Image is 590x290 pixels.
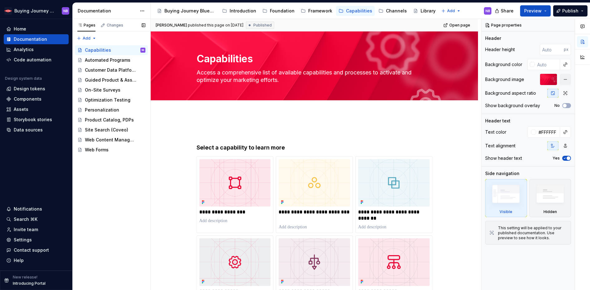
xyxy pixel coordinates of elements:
[14,36,47,42] div: Documentation
[520,5,551,17] button: Preview
[75,55,148,65] a: Automated Programs
[63,8,68,13] div: NB
[270,8,295,14] div: Foundation
[485,179,527,217] div: Visible
[4,84,69,94] a: Design tokens
[75,95,148,105] a: Optimization Testing
[485,143,515,149] div: Text alignment
[4,214,69,224] button: Search ⌘K
[13,281,46,286] p: Introducing Portal
[529,179,571,217] div: Hidden
[4,24,69,34] a: Home
[308,8,332,14] div: Framework
[164,8,216,14] div: Buying Journey Blueprint
[154,6,218,16] a: Buying Journey Blueprint
[14,57,51,63] div: Code automation
[485,102,540,109] div: Show background overlay
[14,106,28,112] div: Assets
[75,65,148,75] a: Customer Data Platform (CDP)
[492,5,518,17] button: Share
[485,61,522,68] div: Background color
[85,137,136,143] div: Web Content Management
[14,46,34,53] div: Analytics
[540,44,564,55] input: Auto
[75,34,98,43] button: Add
[85,107,119,113] div: Personalization
[14,127,43,133] div: Data sources
[4,115,69,125] a: Storybook stories
[4,7,12,15] img: ebcb961f-3702-4f4f-81a3-20bbd08d1a2b.png
[14,206,42,212] div: Notifications
[279,238,350,286] img: 1bd1ccb9-bba1-4f7d-b782-7745e67d445e.png
[449,23,470,28] span: Open page
[4,125,69,135] a: Data sources
[485,35,501,41] div: Header
[260,6,297,16] a: Foundation
[358,159,430,207] img: 315f0e0a-e5b7-42a2-ba6c-9566b01c0292.png
[142,47,144,53] div: NB
[83,36,90,41] span: Add
[421,8,436,14] div: Library
[199,238,271,286] img: 3dfb01a6-7d8d-492e-93d9-5e4984d9e4af.png
[411,6,438,16] a: Library
[85,57,130,63] div: Automated Programs
[14,216,37,222] div: Search ⌘K
[107,23,123,28] div: Changes
[485,129,506,135] div: Text color
[4,94,69,104] a: Components
[14,237,32,243] div: Settings
[230,8,256,14] div: Introduction
[85,87,120,93] div: On-Site Surveys
[346,8,372,14] div: Capabilities
[554,103,560,108] label: No
[4,55,69,65] a: Code automation
[4,45,69,55] a: Analytics
[485,46,515,53] div: Header height
[279,159,350,207] img: 1c67bbbb-caf8-4d11-9655-65919f67d27f.png
[75,45,148,155] div: Page tree
[14,8,54,14] div: Buying Journey Blueprint
[4,245,69,255] button: Contact support
[485,170,519,177] div: Side navigation
[562,8,578,14] span: Publish
[85,77,136,83] div: Guided Product & Asset Selection
[85,147,109,153] div: Web Forms
[447,8,455,13] span: Add
[85,47,111,53] div: Capabilities
[336,6,375,16] a: Capabilities
[156,23,187,28] span: [PERSON_NAME]
[14,257,24,264] div: Help
[154,5,438,17] div: Page tree
[553,156,560,161] label: Yes
[13,275,37,280] p: New release!
[199,159,271,207] img: 1e9477e5-a44b-4bc8-b5c9-1bf538d9ba5e.png
[14,226,38,233] div: Invite team
[4,34,69,44] a: Documentation
[536,126,560,138] input: Auto
[188,23,243,28] div: published this page on [DATE]
[14,86,45,92] div: Design tokens
[75,135,148,145] a: Web Content Management
[485,8,490,13] div: NB
[544,209,557,214] div: Hidden
[14,116,52,123] div: Storybook stories
[441,21,473,30] a: Open page
[4,255,69,265] button: Help
[85,127,128,133] div: Site Search (Coveo)
[195,51,431,66] textarea: Capabilities
[1,4,71,17] button: Buying Journey BlueprintNB
[197,144,432,151] h4: Select a capability to learn more
[498,226,567,240] div: This setting will be applied to your published documentation. Use preview to see how it looks.
[75,125,148,135] a: Site Search (Coveo)
[4,235,69,245] a: Settings
[500,209,512,214] div: Visible
[358,238,430,286] img: f4f600f7-0925-4929-9083-bb68d9c508c5.png
[4,204,69,214] button: Notifications
[386,8,407,14] div: Channels
[75,75,148,85] a: Guided Product & Asset Selection
[376,6,409,16] a: Channels
[485,76,524,83] div: Background image
[501,8,514,14] span: Share
[85,67,136,73] div: Customer Data Platform (CDP)
[85,97,130,103] div: Optimization Testing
